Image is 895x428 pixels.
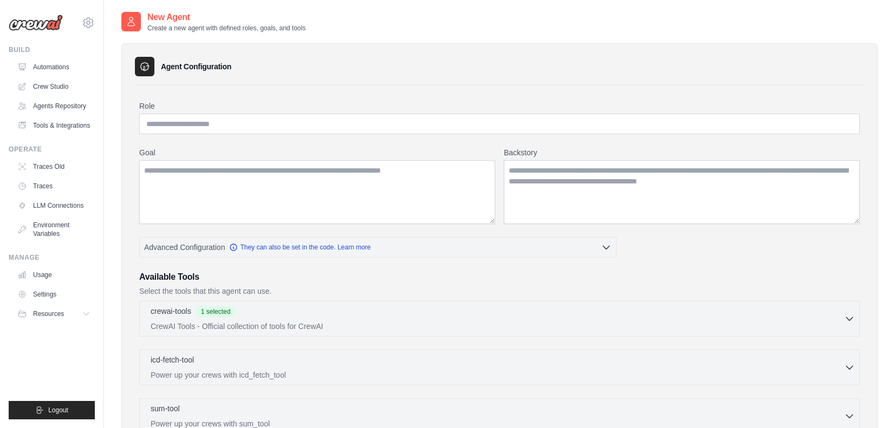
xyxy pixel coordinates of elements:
[229,243,371,252] a: They can also be set in the code. Learn more
[13,58,95,76] a: Automations
[151,403,180,414] p: sum-tool
[151,354,194,365] p: icd-fetch-tool
[13,305,95,322] button: Resources
[13,216,95,242] a: Environment Variables
[139,286,860,297] p: Select the tools that this agent can use.
[9,145,95,154] div: Operate
[13,197,95,214] a: LLM Connections
[13,177,95,195] a: Traces
[13,97,95,115] a: Agents Repository
[13,117,95,134] a: Tools & Integrations
[504,147,860,158] label: Backstory
[13,158,95,175] a: Traces Old
[139,271,860,284] h3: Available Tools
[147,24,306,32] p: Create a new agent with defined roles, goals, and tools
[13,286,95,303] a: Settings
[33,310,64,318] span: Resources
[9,15,63,31] img: Logo
[151,306,191,317] p: crewai-tools
[13,78,95,95] a: Crew Studio
[139,147,495,158] label: Goal
[161,61,231,72] h3: Agent Configuration
[9,253,95,262] div: Manage
[9,45,95,54] div: Build
[144,354,855,380] button: icd-fetch-tool Power up your crews with icd_fetch_tool
[48,406,68,414] span: Logout
[147,11,306,24] h2: New Agent
[139,101,860,111] label: Role
[196,306,236,317] span: 1 selected
[144,306,855,332] button: crewai-tools 1 selected CrewAI Tools - Official collection of tools for CrewAI
[151,370,844,380] p: Power up your crews with icd_fetch_tool
[140,238,616,257] button: Advanced Configuration They can also be set in the code. Learn more
[9,401,95,419] button: Logout
[13,266,95,284] a: Usage
[151,321,844,332] p: CrewAI Tools - Official collection of tools for CrewAI
[144,242,225,253] span: Advanced Configuration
